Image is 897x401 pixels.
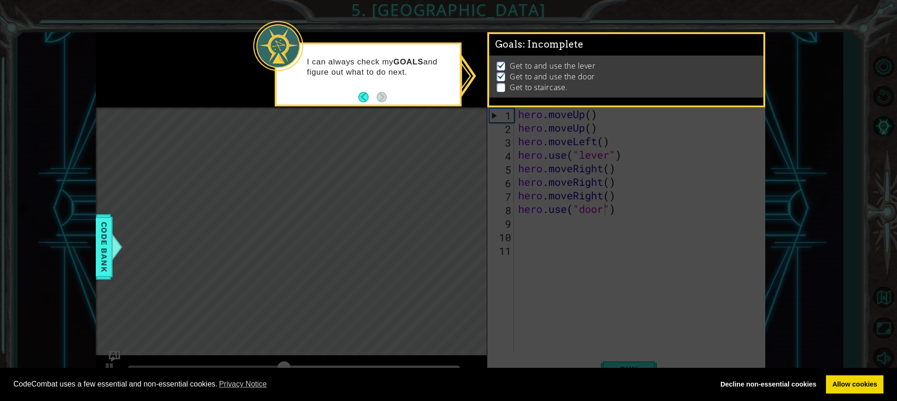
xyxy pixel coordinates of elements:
img: Check mark for checkbox [497,61,506,68]
a: learn more about cookies [218,377,269,391]
span: Goals [495,39,584,50]
a: deny cookies [714,375,823,394]
span: : Incomplete [523,39,583,50]
img: Check mark for checkbox [497,71,506,79]
span: Code Bank [97,218,112,275]
p: I can always check my and figure out what to do next. [307,57,453,77]
button: Next [377,92,387,102]
button: Back [358,92,377,102]
a: allow cookies [826,375,883,394]
span: CodeCombat uses a few essential and non-essential cookies. [14,377,707,391]
p: Get to and use the lever [510,61,595,71]
p: Get to and use the door [510,71,595,82]
strong: GOALS [393,57,423,66]
p: Get to staircase. [510,82,567,92]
